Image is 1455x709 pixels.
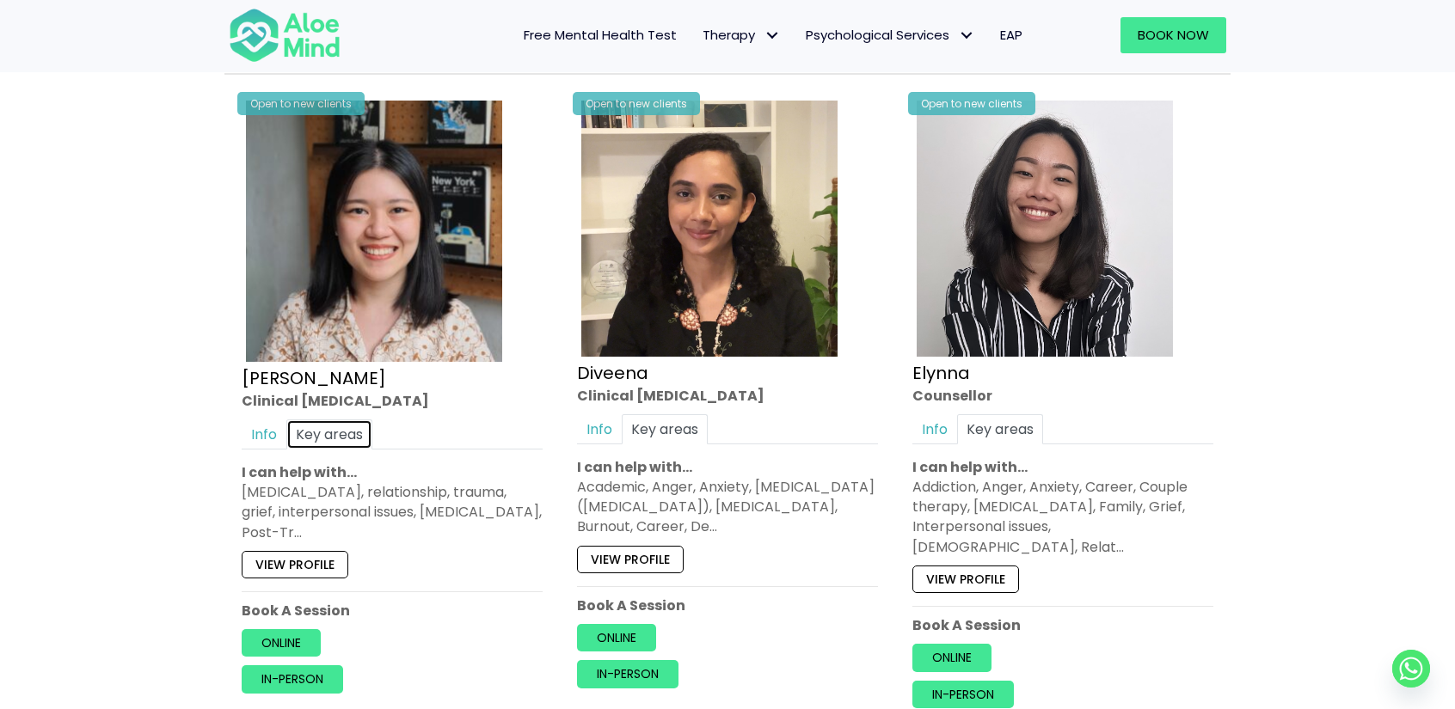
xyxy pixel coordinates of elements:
a: Free Mental Health Test [511,17,690,53]
a: Book Now [1120,17,1226,53]
a: Info [242,419,286,449]
div: Academic, Anger, Anxiety, [MEDICAL_DATA] ([MEDICAL_DATA]), [MEDICAL_DATA], Burnout, Career, De… [577,477,878,537]
span: Therapy [703,26,780,44]
img: Chen-Wen-profile-photo [246,101,502,362]
a: View profile [577,546,684,573]
span: Psychological Services [806,26,974,44]
div: Clinical [MEDICAL_DATA] [242,391,543,411]
span: Free Mental Health Test [524,26,677,44]
div: Addiction, Anger, Anxiety, Career, Couple therapy, [MEDICAL_DATA], Family, Grief, Interpersonal i... [912,477,1213,557]
div: Clinical [MEDICAL_DATA] [577,386,878,406]
span: Therapy: submenu [759,23,784,48]
a: TherapyTherapy: submenu [690,17,793,53]
a: Online [577,624,656,651]
a: Online [912,645,991,672]
nav: Menu [363,17,1035,53]
span: Psychological Services: submenu [954,23,979,48]
a: EAP [987,17,1035,53]
img: Elynna Counsellor [917,101,1173,357]
a: Whatsapp [1392,650,1430,688]
p: I can help with… [912,457,1213,477]
a: In-person [912,681,1014,708]
img: Aloe mind Logo [229,7,341,64]
p: Book A Session [577,596,878,615]
a: Online [242,629,321,657]
a: Key areas [622,414,708,444]
a: Key areas [957,414,1043,444]
a: In-person [577,661,678,688]
a: Info [912,414,957,444]
span: Book Now [1138,26,1209,44]
span: EAP [1000,26,1022,44]
a: Psychological ServicesPsychological Services: submenu [793,17,987,53]
p: Book A Session [912,615,1213,635]
a: [PERSON_NAME] [242,366,386,390]
div: Open to new clients [573,92,700,115]
a: Diveena [577,361,648,385]
a: Key areas [286,419,372,449]
img: IMG_1660 – Diveena Nair [581,101,838,357]
p: I can help with… [242,462,543,482]
div: Counsellor [912,386,1213,406]
p: I can help with… [577,457,878,477]
a: Elynna [912,361,970,385]
div: Open to new clients [237,92,365,115]
a: View profile [242,551,348,578]
a: In-person [242,666,343,694]
a: Info [577,414,622,444]
a: View profile [912,565,1019,593]
div: [MEDICAL_DATA], relationship, trauma, grief, interpersonal issues, [MEDICAL_DATA], Post-Tr… [242,482,543,542]
p: Book A Session [242,601,543,620]
div: Open to new clients [908,92,1035,115]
